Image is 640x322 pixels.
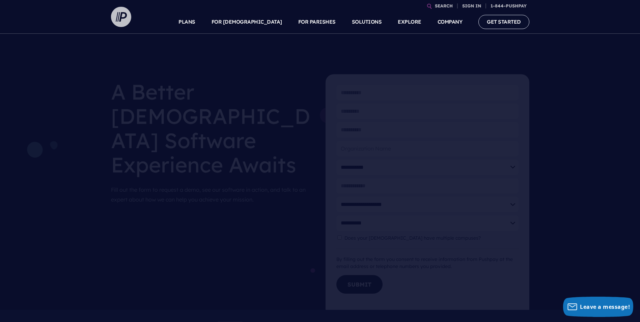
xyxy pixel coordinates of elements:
a: PLANS [178,10,195,34]
a: COMPANY [438,10,463,34]
a: GET STARTED [478,15,529,29]
span: Leave a message! [580,303,630,311]
a: FOR PARISHES [298,10,336,34]
a: FOR [DEMOGRAPHIC_DATA] [212,10,282,34]
a: SOLUTIONS [352,10,382,34]
button: Leave a message! [563,297,633,317]
a: EXPLORE [398,10,421,34]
